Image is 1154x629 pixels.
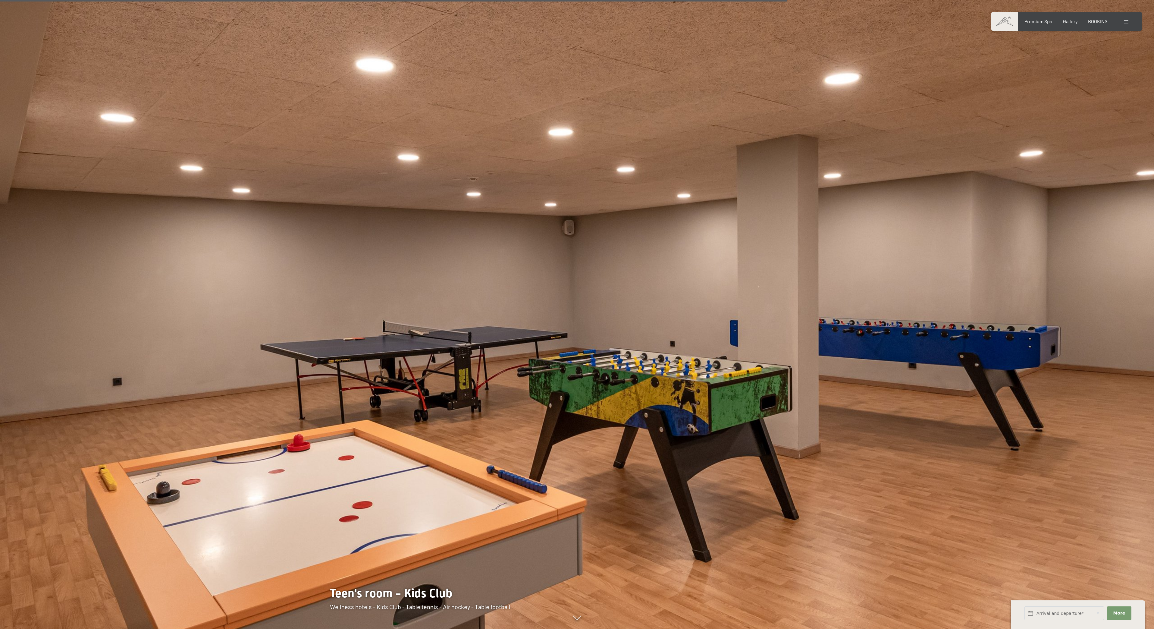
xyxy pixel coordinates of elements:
a: BOOKING [1088,18,1108,24]
button: More [1107,606,1131,620]
a: Premium Spa [1024,18,1052,24]
span: More [1113,610,1125,616]
a: Gallery [1063,18,1077,24]
span: Express request [1011,599,1039,604]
